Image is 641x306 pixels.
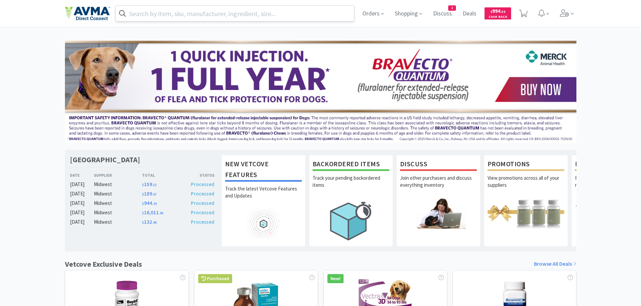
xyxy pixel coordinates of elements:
[225,209,302,239] img: hero_feature_roadmap.png
[142,209,163,216] span: 16,011
[94,199,142,207] div: Midwest
[94,180,142,188] div: Midwest
[142,200,156,206] span: 944
[484,155,568,246] a: PromotionsView promotions across all of your suppliers
[142,190,156,197] span: 189
[313,174,389,198] p: Track your pending backordered items
[65,258,142,270] h1: Vetcove Exclusive Deals
[152,202,156,206] span: . 34
[313,159,389,171] h1: Backordered Items
[70,209,94,217] div: [DATE]
[94,218,142,226] div: Midwest
[491,8,505,14] span: 994
[142,219,156,225] span: 132
[488,159,564,171] h1: Promotions
[70,155,140,165] h1: [GEOGRAPHIC_DATA]
[449,6,456,10] span: 2
[94,172,142,178] div: Supplier
[70,218,215,226] a: [DATE]Midwest$132.49Processed
[70,180,94,188] div: [DATE]
[485,4,511,23] a: $994.53Cash Back
[534,260,576,268] a: Browse All Deals
[70,190,215,198] a: [DATE]Midwest$189.67Processed
[142,220,144,225] span: $
[396,155,480,246] a: DiscussJoin other purchasers and discuss everything inventory
[460,11,479,17] a: Deals
[94,190,142,198] div: Midwest
[159,211,163,215] span: . 90
[225,185,302,209] p: Track the latest Vetcove Features and Updates
[191,209,214,216] span: Processed
[142,192,144,196] span: $
[70,218,94,226] div: [DATE]
[70,172,94,178] div: Date
[191,190,214,197] span: Processed
[178,172,215,178] div: Status
[400,198,477,228] img: hero_discuss.png
[430,11,455,17] a: Discuss2
[491,9,492,14] span: $
[488,174,564,198] p: View promotions across all of your suppliers
[191,200,214,206] span: Processed
[400,159,477,171] h1: Discuss
[142,172,178,178] div: Total
[70,199,215,207] a: [DATE]Midwest$944.34Processed
[225,159,302,182] h1: New Vetcove Features
[309,155,393,246] a: Backordered ItemsTrack your pending backordered items
[221,155,306,246] a: New Vetcove FeaturesTrack the latest Vetcove Features and Updates
[488,198,564,228] img: hero_promotions.png
[142,183,144,187] span: $
[70,190,94,198] div: [DATE]
[142,202,144,206] span: $
[94,209,142,217] div: Midwest
[400,174,477,198] p: Join other purchasers and discuss everything inventory
[65,41,576,143] img: 3ffb5edee65b4d9ab6d7b0afa510b01f.jpg
[70,199,94,207] div: [DATE]
[191,181,214,187] span: Processed
[116,6,354,21] input: Search by item, sku, manufacturer, ingredient, size...
[152,183,156,187] span: . 15
[500,9,505,14] span: . 53
[142,181,156,187] span: 159
[65,6,110,20] img: e4e33dab9f054f5782a47901c742baa9_102.png
[142,211,144,215] span: $
[152,192,156,196] span: . 67
[70,180,215,188] a: [DATE]Midwest$159.15Processed
[70,209,215,217] a: [DATE]Midwest$16,011.90Processed
[191,219,214,225] span: Processed
[313,198,389,244] img: hero_backorders.png
[489,15,507,19] span: Cash Back
[152,220,156,225] span: . 49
